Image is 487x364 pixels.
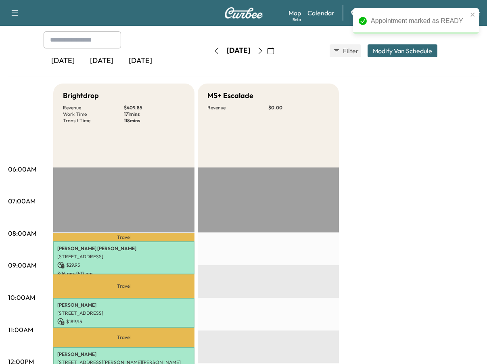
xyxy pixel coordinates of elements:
p: 11:00AM [8,325,33,335]
p: Revenue [63,105,124,111]
p: Work Time [63,111,124,117]
div: [DATE] [121,52,160,70]
p: 171 mins [124,111,185,117]
h5: MS+ Escalade [207,90,253,101]
a: Calendar [307,8,334,18]
p: 06:00AM [8,164,36,174]
div: [DATE] [44,52,82,70]
button: Modify Van Schedule [368,44,437,57]
div: [DATE] [82,52,121,70]
p: [PERSON_NAME] [57,351,190,358]
a: MapBeta [288,8,301,18]
div: [DATE] [227,46,250,56]
p: $ 409.85 [124,105,185,111]
button: Filter [330,44,361,57]
p: Transit Time [63,117,124,124]
p: 09:00AM [8,260,36,270]
p: 118 mins [124,117,185,124]
p: Revenue [207,105,268,111]
button: close [470,11,476,18]
p: [PERSON_NAME] [57,302,190,308]
p: 07:00AM [8,196,36,206]
p: [STREET_ADDRESS] [57,310,190,316]
p: $ 29.95 [57,261,190,269]
span: Filter [343,46,357,56]
p: Travel [53,274,194,298]
img: Curbee Logo [224,7,263,19]
div: Appointment marked as READY [371,16,468,26]
p: Travel [53,233,194,241]
p: $ 189.95 [57,318,190,325]
p: Travel [53,328,194,347]
h5: Brightdrop [63,90,99,101]
p: 8:16 am - 9:17 am [57,270,190,277]
p: [PERSON_NAME] [PERSON_NAME] [57,245,190,252]
p: $ 0.00 [268,105,329,111]
div: Beta [293,17,301,23]
p: [STREET_ADDRESS] [57,253,190,260]
p: 10:00 am - 10:55 am [57,327,190,333]
p: 10:00AM [8,293,35,302]
p: 08:00AM [8,228,36,238]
